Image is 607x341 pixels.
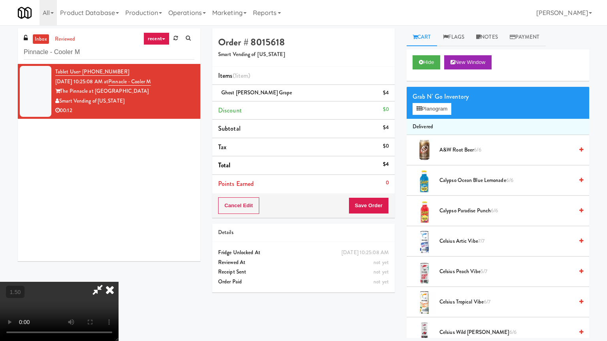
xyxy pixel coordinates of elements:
h4: Order # 8015618 [218,37,389,47]
span: Total [218,161,231,170]
a: Payment [504,28,546,46]
span: 6/6 [506,176,513,184]
button: Planogram [413,103,451,115]
a: Flags [437,28,471,46]
div: Order Paid [218,277,389,287]
span: 6/6 [509,328,517,336]
img: Micromart [18,6,32,20]
span: Discount [218,106,242,115]
div: Celsius Peach Vibe5/7 [436,267,583,277]
div: Calypso Ocean Blue Lemonade6/6 [436,176,583,185]
button: Cancel Edit [218,197,259,214]
span: 5/7 [481,268,487,275]
a: reviewed [53,34,77,44]
div: Details [218,228,389,238]
li: Tablet User· [PHONE_NUMBER][DATE] 10:25:08 AM atPinnacle - Cooler MThe Pinnacle at [GEOGRAPHIC_DA... [18,64,200,119]
div: Smart Vending of [US_STATE] [55,96,194,106]
div: Celsius Wild [PERSON_NAME]6/6 [436,328,583,337]
span: · [PHONE_NUMBER] [80,68,129,75]
div: Grab N' Go Inventory [413,91,583,103]
span: Celsius Tropical Vibe [439,297,573,307]
a: Pinnacle - Cooler M [108,78,151,86]
span: Celsius Wild [PERSON_NAME] [439,328,573,337]
span: A&W Root Beer [439,145,573,155]
div: [DATE] 10:25:08 AM [341,248,389,258]
span: 6/7 [484,298,490,305]
span: not yet [373,278,389,285]
span: (1 ) [233,71,251,80]
span: Items [218,71,250,80]
div: $4 [383,159,389,169]
span: [DATE] 10:25:08 AM at [55,78,108,85]
input: Search vision orders [24,45,194,60]
span: 6/6 [474,146,481,154]
span: Points Earned [218,179,254,188]
span: Ghost [PERSON_NAME] Grape [221,89,292,96]
span: not yet [373,259,389,266]
div: Celsius Tropical Vibe6/7 [436,297,583,307]
div: 0 [386,178,389,188]
button: Save Order [349,197,389,214]
span: not yet [373,268,389,275]
div: Receipt Sent [218,267,389,277]
ng-pluralize: item [237,71,248,80]
a: recent [143,32,170,45]
div: A&W Root Beer6/6 [436,145,583,155]
div: $0 [383,105,389,114]
div: The Pinnacle at [GEOGRAPHIC_DATA] [55,86,194,96]
div: Fridge Unlocked At [218,248,389,258]
span: 7/7 [478,237,484,245]
div: $0 [383,141,389,151]
div: $4 [383,123,389,133]
button: New Window [444,55,492,69]
div: Celsius Artic Vibe7/7 [436,236,583,246]
span: Calypso Ocean Blue Lemonade [439,176,573,185]
span: Tax [218,142,226,152]
a: Tablet User· [PHONE_NUMBER] [55,68,129,76]
span: Calypso Paradise Punch [439,206,573,216]
div: Calypso Paradise Punch6/6 [436,206,583,216]
div: 00:12 [55,106,194,116]
div: $4 [383,88,389,98]
span: 6/6 [491,207,498,214]
div: Reviewed At [218,258,389,268]
a: Cart [407,28,437,46]
li: Delivered [407,119,589,135]
span: Celsius Peach Vibe [439,267,573,277]
a: inbox [33,34,49,44]
h5: Smart Vending of [US_STATE] [218,52,389,58]
button: Hide [413,55,440,69]
span: Subtotal [218,124,241,133]
span: Celsius Artic Vibe [439,236,573,246]
a: Notes [470,28,504,46]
